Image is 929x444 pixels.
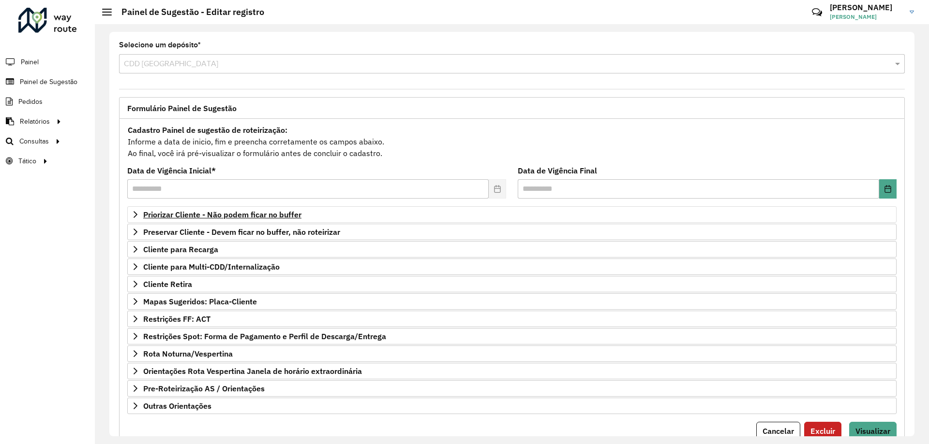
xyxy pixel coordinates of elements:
[143,211,301,218] span: Priorizar Cliente - Não podem ficar no buffer
[143,315,210,323] span: Restrições FF: ACT
[143,367,362,375] span: Orientações Rota Vespertina Janela de horário extraordinária
[127,258,897,275] a: Cliente para Multi-CDD/Internalização
[127,293,897,310] a: Mapas Sugeridos: Placa-Cliente
[879,179,897,199] button: Choose Date
[127,224,897,240] a: Preservar Cliente - Devem ficar no buffer, não roteirizar
[143,280,192,288] span: Cliente Retira
[855,426,890,436] span: Visualizar
[20,116,50,127] span: Relatórios
[143,298,257,305] span: Mapas Sugeridos: Placa-Cliente
[127,276,897,292] a: Cliente Retira
[119,39,201,51] label: Selecione um depósito
[127,398,897,414] a: Outras Orientações
[128,125,287,135] strong: Cadastro Painel de sugestão de roteirização:
[763,426,794,436] span: Cancelar
[19,136,49,146] span: Consultas
[127,165,216,176] label: Data de Vigência Inicial
[20,77,77,87] span: Painel de Sugestão
[143,402,211,410] span: Outras Orientações
[127,363,897,379] a: Orientações Rota Vespertina Janela de horário extraordinária
[830,3,902,12] h3: [PERSON_NAME]
[18,97,43,107] span: Pedidos
[756,422,800,440] button: Cancelar
[143,245,218,253] span: Cliente para Recarga
[18,156,36,166] span: Tático
[127,104,237,112] span: Formulário Painel de Sugestão
[807,2,827,23] a: Contato Rápido
[127,345,897,362] a: Rota Noturna/Vespertina
[143,332,386,340] span: Restrições Spot: Forma de Pagamento e Perfil de Descarga/Entrega
[127,241,897,258] a: Cliente para Recarga
[830,13,902,21] span: [PERSON_NAME]
[143,385,265,392] span: Pre-Roteirização AS / Orientações
[143,350,233,358] span: Rota Noturna/Vespertina
[849,422,897,440] button: Visualizar
[804,422,841,440] button: Excluir
[127,311,897,327] a: Restrições FF: ACT
[810,426,835,436] span: Excluir
[127,380,897,397] a: Pre-Roteirização AS / Orientações
[143,263,280,271] span: Cliente para Multi-CDD/Internalização
[21,57,39,67] span: Painel
[518,165,597,176] label: Data de Vigência Final
[143,228,340,236] span: Preservar Cliente - Devem ficar no buffer, não roteirizar
[127,124,897,159] div: Informe a data de inicio, fim e preencha corretamente os campos abaixo. Ao final, você irá pré-vi...
[127,206,897,223] a: Priorizar Cliente - Não podem ficar no buffer
[127,328,897,344] a: Restrições Spot: Forma de Pagamento e Perfil de Descarga/Entrega
[112,7,264,17] h2: Painel de Sugestão - Editar registro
